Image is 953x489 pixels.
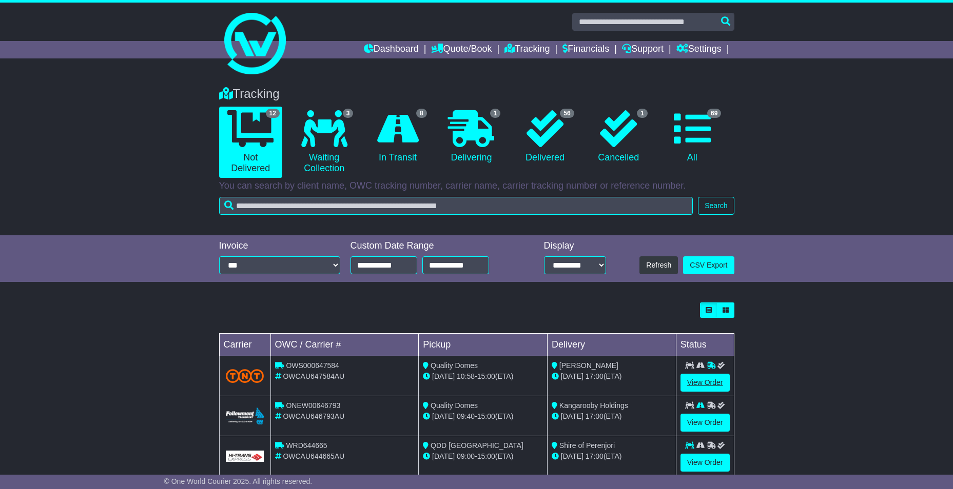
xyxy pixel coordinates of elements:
[431,361,478,370] span: Quality Domes
[366,107,429,167] a: 8 In Transit
[423,371,543,382] div: - (ETA)
[226,407,264,424] img: Followmont_Transport.png
[432,372,455,380] span: [DATE]
[219,334,270,356] td: Carrier
[490,109,501,118] span: 1
[219,107,282,178] a: 12 Not Delivered
[680,414,730,432] a: View Order
[431,401,478,410] span: Quality Domes
[293,107,356,178] a: 3 Waiting Collection
[680,374,730,392] a: View Order
[266,109,280,118] span: 12
[286,441,327,450] span: WRD644665
[219,180,734,192] p: You can search by client name, OWC tracking number, carrier name, carrier tracking number or refe...
[164,477,313,485] span: © One World Courier 2025. All rights reserved.
[660,107,724,167] a: 69 All
[440,107,503,167] a: 1 Delivering
[431,41,492,58] a: Quote/Book
[219,240,340,252] div: Invoice
[680,454,730,472] a: View Order
[283,412,344,420] span: OWCAU646793AU
[457,412,475,420] span: 09:40
[560,109,574,118] span: 56
[343,109,354,118] span: 3
[561,372,584,380] span: [DATE]
[432,452,455,460] span: [DATE]
[587,107,650,167] a: 1 Cancelled
[544,240,606,252] div: Display
[423,411,543,422] div: - (ETA)
[431,441,523,450] span: QDD [GEOGRAPHIC_DATA]
[286,401,340,410] span: ONEW00646793
[419,334,548,356] td: Pickup
[622,41,664,58] a: Support
[707,109,721,118] span: 69
[283,452,344,460] span: OWCAU644665AU
[561,452,584,460] span: [DATE]
[586,372,604,380] span: 17:00
[477,372,495,380] span: 15:00
[286,361,339,370] span: OWS000647584
[676,334,734,356] td: Status
[504,41,550,58] a: Tracking
[586,452,604,460] span: 17:00
[432,412,455,420] span: [DATE]
[683,256,734,274] a: CSV Export
[351,240,515,252] div: Custom Date Range
[226,451,264,462] img: GetCarrierServiceLogo
[283,372,344,380] span: OWCAU647584AU
[457,372,475,380] span: 10:58
[639,256,678,274] button: Refresh
[552,371,672,382] div: (ETA)
[562,41,609,58] a: Financials
[552,451,672,462] div: (ETA)
[416,109,427,118] span: 8
[561,412,584,420] span: [DATE]
[423,451,543,462] div: - (ETA)
[477,412,495,420] span: 15:00
[547,334,676,356] td: Delivery
[559,441,615,450] span: Shire of Perenjori
[457,452,475,460] span: 09:00
[676,41,722,58] a: Settings
[559,361,618,370] span: [PERSON_NAME]
[513,107,576,167] a: 56 Delivered
[226,369,264,383] img: TNT_Domestic.png
[552,411,672,422] div: (ETA)
[698,197,734,215] button: Search
[214,87,740,101] div: Tracking
[637,109,648,118] span: 1
[559,401,628,410] span: Kangarooby Holdings
[586,412,604,420] span: 17:00
[364,41,419,58] a: Dashboard
[270,334,419,356] td: OWC / Carrier #
[477,452,495,460] span: 15:00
